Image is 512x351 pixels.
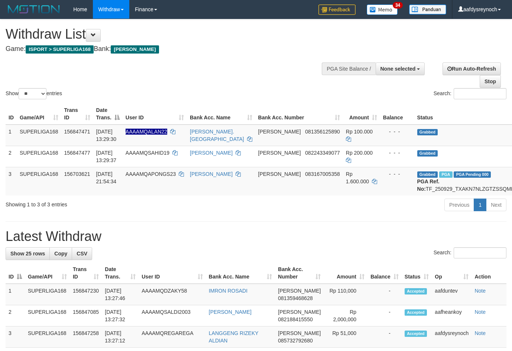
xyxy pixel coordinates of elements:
[111,45,159,54] span: [PERSON_NAME]
[322,62,375,75] div: PGA Site Balance /
[443,62,501,75] a: Run Auto-Refresh
[278,288,321,294] span: [PERSON_NAME]
[17,146,61,167] td: SUPERLIGA168
[96,171,117,184] span: [DATE] 21:54:34
[367,263,402,284] th: Balance: activate to sort column ascending
[324,305,367,326] td: Rp 2,000,000
[49,247,72,260] a: Copy
[25,326,70,348] td: SUPERLIGA168
[25,284,70,305] td: SUPERLIGA168
[72,247,92,260] a: CSV
[209,288,247,294] a: IMRON ROSADI
[434,247,506,258] label: Search:
[432,305,472,326] td: aafheankoy
[6,45,334,53] h4: Game: Bank:
[70,263,102,284] th: Trans ID: activate to sort column ascending
[10,251,45,257] span: Show 25 rows
[96,129,117,142] span: [DATE] 13:29:30
[70,305,102,326] td: 156847085
[474,330,486,336] a: Note
[26,45,94,54] span: ISPORT > SUPERLIGA168
[439,171,452,178] span: Marked by aafchhiseyha
[417,150,438,157] span: Grabbed
[380,66,416,72] span: None selected
[102,326,139,348] td: [DATE] 13:27:12
[417,129,438,135] span: Grabbed
[343,103,380,125] th: Amount: activate to sort column ascending
[324,284,367,305] td: Rp 110,000
[64,150,90,156] span: 156847477
[25,305,70,326] td: SUPERLIGA168
[102,284,139,305] td: [DATE] 13:27:46
[409,4,446,15] img: panduan.png
[278,295,312,301] span: Copy 081359468628 to clipboard
[102,305,139,326] td: [DATE] 13:27:32
[70,326,102,348] td: 156847258
[367,4,398,15] img: Button%20Memo.svg
[6,247,50,260] a: Show 25 rows
[6,27,334,42] h1: Withdraw List
[434,88,506,99] label: Search:
[190,129,244,142] a: [PERSON_NAME]. [GEOGRAPHIC_DATA]
[480,75,501,88] a: Stop
[432,326,472,348] td: aafdysreynoch
[454,171,491,178] span: PGA Pending
[367,284,402,305] td: -
[454,247,506,258] input: Search:
[444,199,474,211] a: Previous
[6,88,62,99] label: Show entries
[17,167,61,196] td: SUPERLIGA168
[405,309,427,316] span: Accepted
[278,309,321,315] span: [PERSON_NAME]
[383,149,411,157] div: - - -
[472,263,506,284] th: Action
[486,199,506,211] a: Next
[17,125,61,146] td: SUPERLIGA168
[139,284,206,305] td: AAAAMQDZAKY58
[61,103,93,125] th: Trans ID: activate to sort column ascending
[474,288,486,294] a: Note
[209,330,259,344] a: LANGGENG RIZEKY ALDIAN
[70,284,102,305] td: 156847230
[139,326,206,348] td: AAAAMQREGAREGA
[19,88,46,99] select: Showentries
[305,129,340,135] span: Copy 081356125890 to clipboard
[126,129,167,135] span: Nama rekening ada tanda titik/strip, harap diedit
[6,229,506,244] h1: Latest Withdraw
[64,171,90,177] span: 156703621
[209,309,252,315] a: [PERSON_NAME]
[318,4,356,15] img: Feedback.jpg
[139,263,206,284] th: User ID: activate to sort column ascending
[405,288,427,294] span: Accepted
[405,331,427,337] span: Accepted
[6,305,25,326] td: 2
[6,284,25,305] td: 1
[324,263,367,284] th: Amount: activate to sort column ascending
[6,263,25,284] th: ID: activate to sort column descending
[6,167,17,196] td: 3
[376,62,425,75] button: None selected
[474,309,486,315] a: Note
[432,284,472,305] td: aafduntev
[6,146,17,167] td: 2
[255,103,343,125] th: Bank Acc. Number: activate to sort column ascending
[64,129,90,135] span: 156847471
[383,128,411,135] div: - - -
[258,129,301,135] span: [PERSON_NAME]
[93,103,123,125] th: Date Trans.: activate to sort column descending
[139,305,206,326] td: AAAAMQSALDI2003
[278,338,312,344] span: Copy 085732792680 to clipboard
[346,150,373,156] span: Rp 200.000
[367,326,402,348] td: -
[432,263,472,284] th: Op: activate to sort column ascending
[393,2,403,9] span: 34
[278,330,321,336] span: [PERSON_NAME]
[96,150,117,163] span: [DATE] 13:29:37
[126,171,176,177] span: AAAAMQAPONGS23
[380,103,414,125] th: Balance
[417,171,438,178] span: Grabbed
[258,171,301,177] span: [PERSON_NAME]
[275,263,324,284] th: Bank Acc. Number: activate to sort column ascending
[402,263,432,284] th: Status: activate to sort column ascending
[454,88,506,99] input: Search:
